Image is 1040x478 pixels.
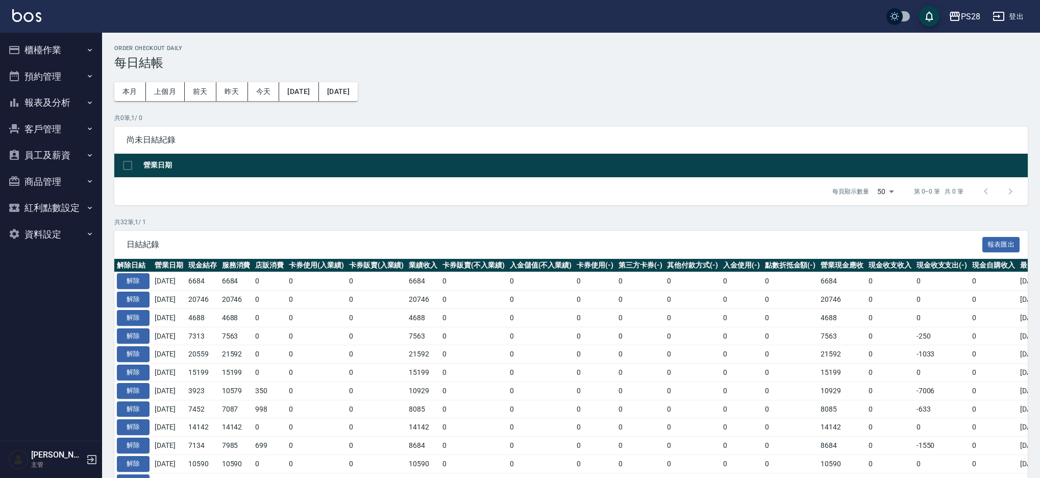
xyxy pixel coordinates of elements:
[286,418,346,437] td: 0
[818,381,866,400] td: 10929
[616,291,665,309] td: 0
[440,455,507,473] td: 0
[286,345,346,364] td: 0
[346,437,407,455] td: 0
[721,437,762,455] td: 0
[762,400,819,418] td: 0
[721,381,762,400] td: 0
[507,437,575,455] td: 0
[721,259,762,272] th: 入金使用(-)
[253,455,286,473] td: 0
[253,259,286,272] th: 店販消費
[818,400,866,418] td: 8085
[762,455,819,473] td: 0
[346,455,407,473] td: 0
[219,272,253,291] td: 6684
[616,418,665,437] td: 0
[152,345,186,364] td: [DATE]
[914,272,970,291] td: 0
[440,291,507,309] td: 0
[507,381,575,400] td: 0
[186,308,219,327] td: 4688
[507,418,575,437] td: 0
[762,327,819,345] td: 0
[721,327,762,345] td: 0
[721,364,762,382] td: 0
[914,291,970,309] td: 0
[574,437,616,455] td: 0
[286,291,346,309] td: 0
[970,437,1018,455] td: 0
[721,345,762,364] td: 0
[286,259,346,272] th: 卡券使用(入業績)
[286,381,346,400] td: 0
[507,259,575,272] th: 入金儲值(不入業績)
[616,345,665,364] td: 0
[286,437,346,455] td: 0
[141,154,1028,178] th: 營業日期
[664,455,721,473] td: 0
[248,82,280,101] button: 今天
[186,418,219,437] td: 14142
[31,450,83,460] h5: [PERSON_NAME]
[286,455,346,473] td: 0
[818,418,866,437] td: 14142
[4,195,98,221] button: 紅利點數設定
[507,345,575,364] td: 0
[346,400,407,418] td: 0
[152,272,186,291] td: [DATE]
[664,345,721,364] td: 0
[406,381,440,400] td: 10929
[762,381,819,400] td: 0
[832,187,869,196] p: 每頁顯示數量
[4,116,98,142] button: 客戶管理
[253,400,286,418] td: 998
[117,401,150,417] button: 解除
[818,437,866,455] td: 8684
[818,345,866,364] td: 21592
[186,345,219,364] td: 20559
[286,400,346,418] td: 0
[762,308,819,327] td: 0
[664,291,721,309] td: 0
[440,364,507,382] td: 0
[507,308,575,327] td: 0
[406,400,440,418] td: 8085
[664,437,721,455] td: 0
[507,327,575,345] td: 0
[152,291,186,309] td: [DATE]
[664,272,721,291] td: 0
[117,419,150,435] button: 解除
[186,364,219,382] td: 15199
[12,9,41,22] img: Logo
[117,328,150,344] button: 解除
[440,400,507,418] td: 0
[406,291,440,309] td: 20746
[440,308,507,327] td: 0
[818,291,866,309] td: 20746
[762,259,819,272] th: 點數折抵金額(-)
[507,291,575,309] td: 0
[970,308,1018,327] td: 0
[219,455,253,473] td: 10590
[616,272,665,291] td: 0
[406,308,440,327] td: 4688
[866,345,914,364] td: 0
[914,364,970,382] td: 0
[114,45,1028,52] h2: Order checkout daily
[721,455,762,473] td: 0
[616,437,665,455] td: 0
[127,135,1016,145] span: 尚未日結紀錄
[970,455,1018,473] td: 0
[346,308,407,327] td: 0
[152,455,186,473] td: [DATE]
[866,381,914,400] td: 0
[286,308,346,327] td: 0
[440,345,507,364] td: 0
[664,327,721,345] td: 0
[988,7,1028,26] button: 登出
[721,272,762,291] td: 0
[721,308,762,327] td: 0
[253,437,286,455] td: 699
[616,364,665,382] td: 0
